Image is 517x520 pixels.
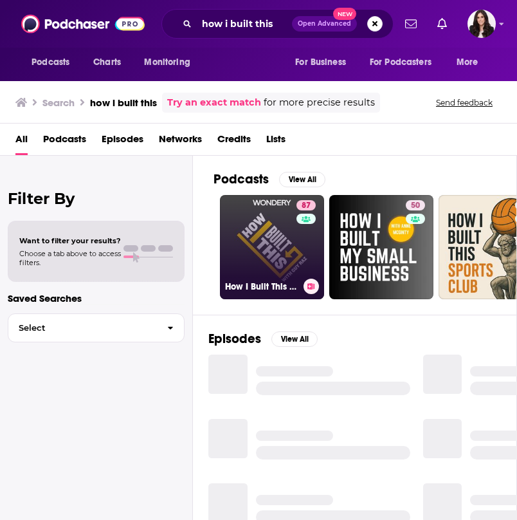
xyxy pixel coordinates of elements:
button: Show profile menu [467,10,496,38]
a: Show notifications dropdown [400,13,422,35]
img: Podchaser - Follow, Share and Rate Podcasts [21,12,145,36]
h3: Search [42,97,75,109]
span: Monitoring [144,53,190,71]
a: 87How I Built This with [PERSON_NAME] [220,195,324,299]
h2: Podcasts [213,171,269,187]
span: 50 [411,200,420,212]
h2: Filter By [8,189,185,208]
a: 87 [296,200,316,210]
span: For Podcasters [370,53,431,71]
a: Show notifications dropdown [432,13,452,35]
span: Want to filter your results? [19,236,121,245]
a: All [15,129,28,155]
span: for more precise results [264,95,375,110]
button: Select [8,313,185,342]
h3: how i built this [90,97,157,109]
a: Episodes [102,129,143,155]
a: Lists [266,129,286,155]
span: Open Advanced [298,21,351,27]
button: open menu [448,50,494,75]
p: Saved Searches [8,292,185,304]
span: Choose a tab above to access filters. [19,249,121,267]
a: PodcastsView All [213,171,325,187]
button: Send feedback [432,97,496,108]
span: 87 [302,200,311,212]
a: 50 [406,200,425,210]
span: Podcasts [32,53,69,71]
button: open menu [361,50,450,75]
span: More [457,53,478,71]
input: Search podcasts, credits, & more... [197,14,292,34]
a: Charts [85,50,129,75]
button: View All [271,331,318,347]
span: New [333,8,356,20]
h2: Episodes [208,331,261,347]
button: open menu [135,50,206,75]
span: For Business [295,53,346,71]
a: EpisodesView All [208,331,318,347]
a: Podcasts [43,129,86,155]
button: open menu [23,50,86,75]
a: Credits [217,129,251,155]
a: Try an exact match [167,95,261,110]
span: Select [8,324,157,332]
button: View All [279,172,325,187]
button: Open AdvancedNew [292,16,357,32]
button: open menu [286,50,362,75]
h3: How I Built This with [PERSON_NAME] [225,281,298,292]
a: 50 [329,195,433,299]
span: Charts [93,53,121,71]
span: Logged in as RebeccaShapiro [467,10,496,38]
div: Search podcasts, credits, & more... [161,9,394,39]
a: Networks [159,129,202,155]
img: User Profile [467,10,496,38]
